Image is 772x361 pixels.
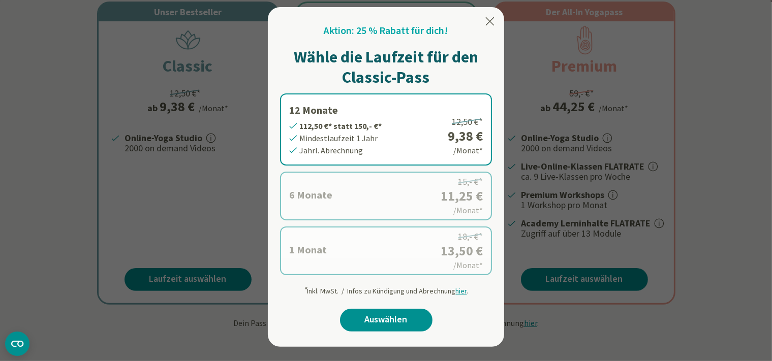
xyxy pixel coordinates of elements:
[280,47,492,87] h1: Wähle die Laufzeit für den Classic-Pass
[456,286,467,296] span: hier
[304,281,469,297] div: Inkl. MwSt. / Infos zu Kündigung und Abrechnung .
[324,23,448,39] h2: Aktion: 25 % Rabatt für dich!
[5,332,29,356] button: CMP-Widget öffnen
[340,309,433,332] a: Auswählen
